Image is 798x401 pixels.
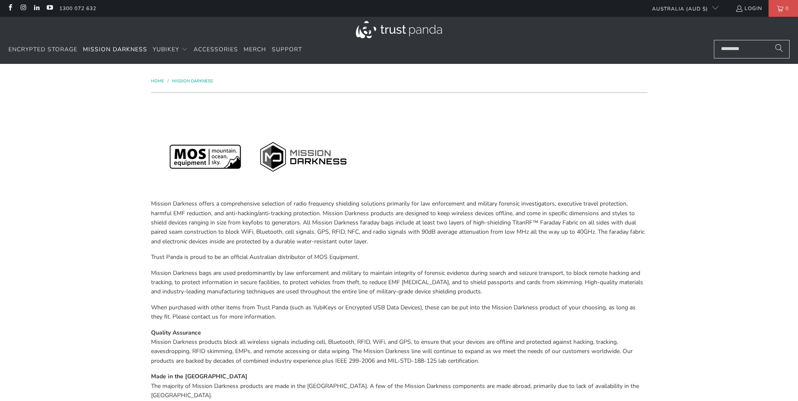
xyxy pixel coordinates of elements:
[167,78,169,84] span: /
[194,45,238,53] span: Accessories
[151,328,647,366] p: Mission Darkness products block all wireless signals including cell, Bluetooth, RFID, WiFi, and G...
[272,40,302,60] a: Support
[153,40,188,60] summary: YubiKey
[8,45,77,53] span: Encrypted Storage
[151,78,164,84] span: Home
[172,78,213,84] a: Mission Darkness
[194,40,238,60] a: Accessories
[356,21,442,38] img: Trust Panda Australia
[244,40,266,60] a: Merch
[735,4,762,13] a: Login
[33,5,40,12] a: Trust Panda Australia on LinkedIn
[769,40,790,58] button: Search
[19,5,27,12] a: Trust Panda Australia on Instagram
[8,40,302,60] nav: Translation missing: en.navigation.header.main_nav
[373,228,595,236] span: radio signals with 90dB average attenuation from low MHz all the way up to 40GHz
[151,329,201,337] strong: Quality Assurance
[151,199,647,246] p: Mission Darkness offers a comprehensive selection of radio frequency shielding solutions primaril...
[8,40,77,60] a: Encrypted Storage
[151,372,247,380] strong: Made in the [GEOGRAPHIC_DATA]
[244,45,266,53] span: Merch
[151,269,647,297] p: Mission Darkness bags are used predominantly by law enforcement and military to maintain integrit...
[59,4,96,13] a: 1300 072 632
[151,253,647,262] p: Trust Panda is proud to be an official Australian distributor of MOS Equipment.
[714,40,790,58] input: Search...
[6,5,13,12] a: Trust Panda Australia on Facebook
[272,45,302,53] span: Support
[46,5,53,12] a: Trust Panda Australia on YouTube
[83,45,147,53] span: Mission Darkness
[153,45,179,53] span: YubiKey
[83,40,147,60] a: Mission Darkness
[151,303,647,322] p: When purchased with other items from Trust Panda (such as YubiKeys or Encrypted USB Data Devices)...
[151,78,165,84] a: Home
[151,372,647,400] p: The majority of Mission Darkness products are made in the [GEOGRAPHIC_DATA]. A few of the Mission...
